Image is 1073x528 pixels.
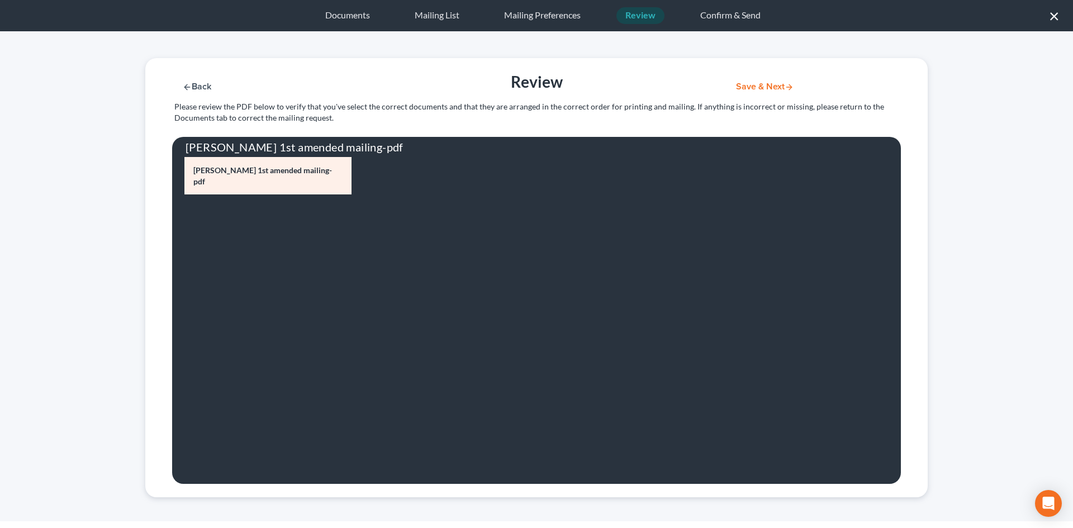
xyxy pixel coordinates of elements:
div: [PERSON_NAME] 1st amended mailing-pdf [172,137,901,157]
div: Documents [316,7,379,24]
button: × [1049,7,1060,25]
a: [PERSON_NAME] 1st amended mailing-pdf [184,157,352,194]
button: Save & Next [727,82,803,92]
div: Confirm & Send [691,7,770,24]
div: Review [357,72,716,92]
button: Back [172,82,221,92]
div: Mailing List [406,7,468,24]
div: Open Intercom Messenger [1035,490,1062,517]
div: Please review the PDF below to verify that you've select the correct documents and that they are ... [169,101,909,123]
div: Mailing Preferences [495,7,590,24]
div: Review [616,7,664,24]
iframe: <object ng-attr-data='[URL][DOMAIN_NAME]' type='application/pdf' width='100%' height='580px'></ob... [365,157,889,481]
